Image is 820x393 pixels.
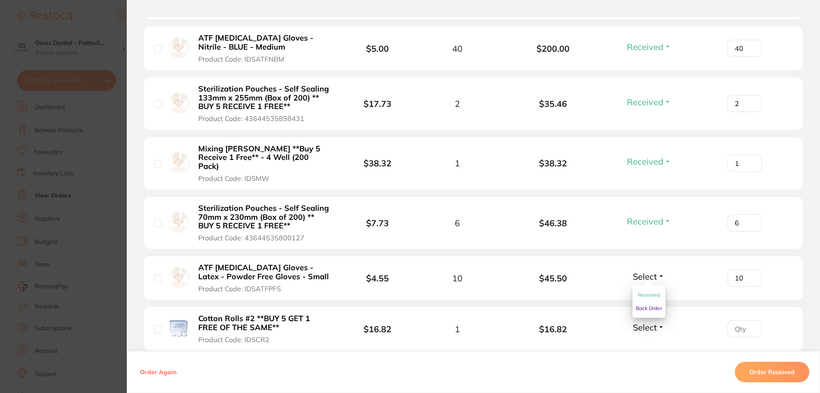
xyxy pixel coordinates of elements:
[728,155,762,172] input: Qty
[198,234,304,242] span: Product Code: 43644535800127
[168,37,189,58] img: ATF Dental Examination Gloves - Nitrile - BLUE - Medium
[624,97,674,107] button: Received
[196,84,333,123] button: Sterilization Pouches - Self Sealing 133mm x 255mm (Box of 200) ** BUY 5 RECEIVE 1 FREE** Product...
[168,318,189,339] img: Cotton Rolls #2 **BUY 5 GET 1 FREE OF THE SAME**
[505,324,601,334] b: $16.82
[627,97,663,107] span: Received
[728,320,762,337] input: Qty
[452,44,462,53] span: 40
[630,322,667,333] button: Select
[735,362,809,382] button: Order Received
[198,204,331,230] b: Sterilization Pouches - Self Sealing 70mm x 230mm (Box of 200) ** BUY 5 RECEIVE 1 FREE**
[366,273,389,284] b: $4.55
[137,368,179,376] button: Order Again
[638,292,660,298] span: Received
[505,99,601,109] b: $35.46
[168,212,189,233] img: Sterilization Pouches - Self Sealing 70mm x 230mm (Box of 200) ** BUY 5 RECEIVE 1 FREE**
[633,271,657,282] span: Select
[728,40,762,57] input: Qty
[196,33,333,63] button: ATF [MEDICAL_DATA] Gloves - Nitrile - BLUE - Medium Product Code: IDSATFNBM
[728,214,762,231] input: Qty
[728,269,762,287] input: Qty
[366,43,389,54] b: $5.00
[364,98,391,109] b: $17.73
[198,314,331,332] b: Cotton Rolls #2 **BUY 5 GET 1 FREE OF THE SAME**
[627,156,663,167] span: Received
[198,34,331,51] b: ATF [MEDICAL_DATA] Gloves - Nitrile - BLUE - Medium
[636,302,662,315] button: Back Order
[455,99,460,109] span: 2
[196,314,333,344] button: Cotton Rolls #2 **BUY 5 GET 1 FREE OF THE SAME** Product Code: IDSCR2
[196,204,333,242] button: Sterilization Pouches - Self Sealing 70mm x 230mm (Box of 200) ** BUY 5 RECEIVE 1 FREE** Product ...
[505,273,601,283] b: $45.50
[168,152,189,173] img: Mixing Wells **Buy 5 Receive 1 Free** - 4 Well (200 Pack)
[624,41,674,52] button: Received
[505,158,601,168] b: $38.32
[364,158,391,168] b: $38.32
[455,218,460,228] span: 6
[627,41,663,52] span: Received
[455,158,460,168] span: 1
[198,285,281,293] span: Product Code: IDSATFPFS
[630,271,667,282] button: Select
[638,289,660,302] button: Received
[505,44,601,53] b: $200.00
[452,273,462,283] span: 10
[198,85,331,111] b: Sterilization Pouches - Self Sealing 133mm x 255mm (Box of 200) ** BUY 5 RECEIVE 1 FREE**
[624,216,674,227] button: Received
[633,322,657,333] span: Select
[198,174,269,182] span: Product Code: IDSMW
[196,263,333,293] button: ATF [MEDICAL_DATA] Gloves - Latex - Powder Free Gloves - Small Product Code: IDSATFPFS
[627,216,663,227] span: Received
[364,324,391,334] b: $16.82
[636,305,662,311] span: Back Order
[366,218,389,228] b: $7.73
[198,55,284,63] span: Product Code: IDSATFNBM
[198,145,331,171] b: Mixing [PERSON_NAME] **Buy 5 Receive 1 Free** - 4 Well (200 Pack)
[728,95,762,112] input: Qty
[168,267,189,288] img: ATF Dental Examination Gloves - Latex - Powder Free Gloves - Small
[198,115,304,122] span: Product Code: 43644535898431
[455,324,460,334] span: 1
[196,144,333,183] button: Mixing [PERSON_NAME] **Buy 5 Receive 1 Free** - 4 Well (200 Pack) Product Code: IDSMW
[505,218,601,228] b: $46.38
[168,92,189,113] img: Sterilization Pouches - Self Sealing 133mm x 255mm (Box of 200) ** BUY 5 RECEIVE 1 FREE**
[198,263,331,281] b: ATF [MEDICAL_DATA] Gloves - Latex - Powder Free Gloves - Small
[624,156,674,167] button: Received
[198,336,269,343] span: Product Code: IDSCR2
